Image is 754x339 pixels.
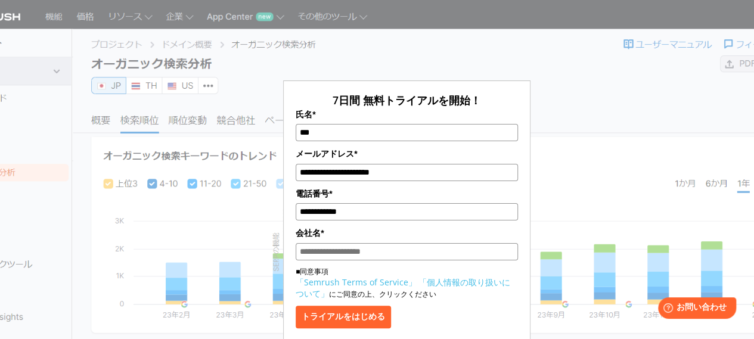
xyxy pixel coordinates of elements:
span: 7日間 無料トライアルを開始！ [333,93,481,107]
label: メールアドレス* [296,147,518,160]
p: ■同意事項 にご同意の上、クリックください [296,266,518,300]
a: 「Semrush Terms of Service」 [296,276,417,288]
label: 電話番号* [296,187,518,200]
a: 「個人情報の取り扱いについて」 [296,276,510,299]
iframe: Help widget launcher [648,293,741,326]
button: トライアルをはじめる [296,306,391,328]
